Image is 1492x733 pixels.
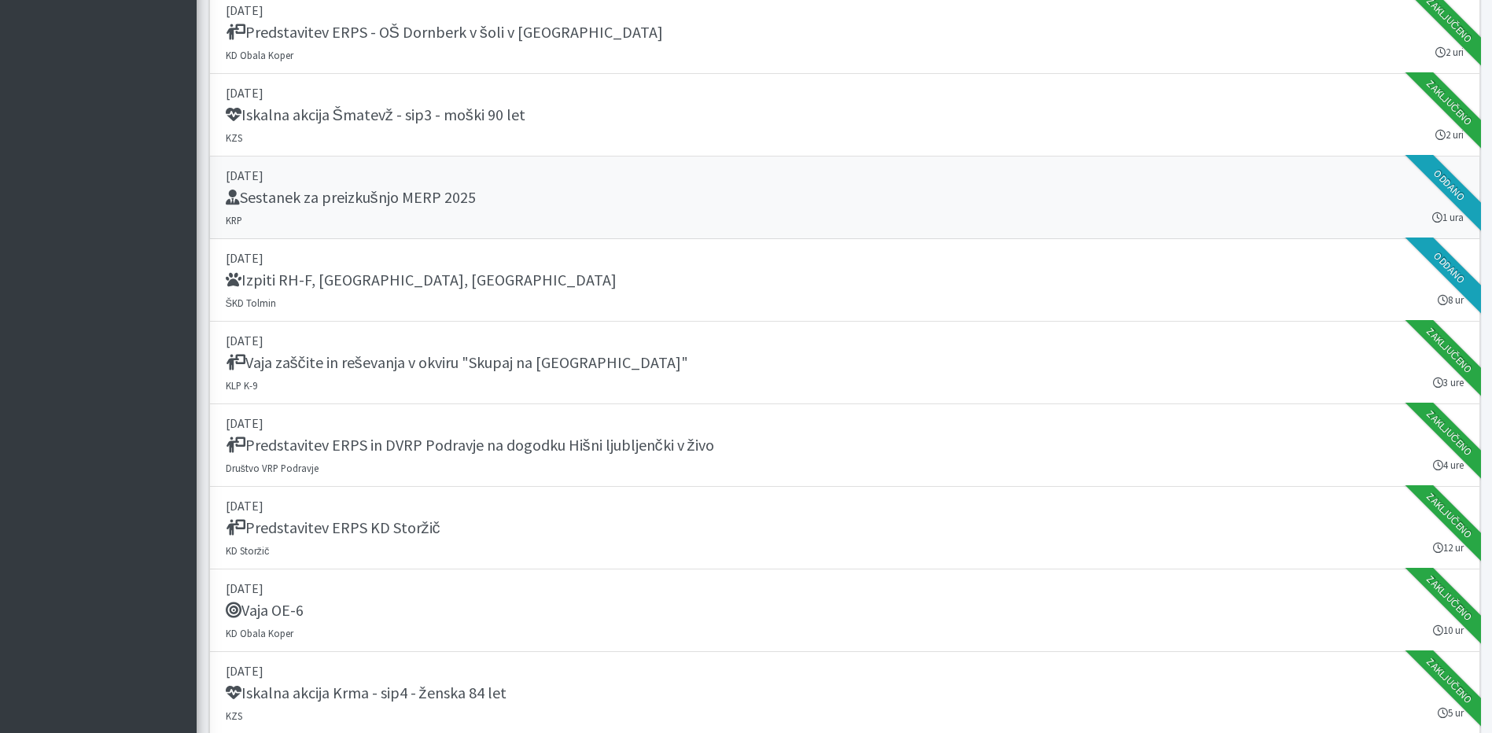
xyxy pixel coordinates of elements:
h5: Sestanek za preizkušnjo MERP 2025 [226,188,476,207]
h5: Vaja zaščite in reševanja v okviru "Skupaj na [GEOGRAPHIC_DATA]" [226,353,688,372]
h5: Vaja OE-6 [226,601,304,620]
small: Društvo VRP Podravje [226,462,319,474]
small: ŠKD Tolmin [226,297,277,309]
h5: Predstavitev ERPS KD Storžič [226,518,440,537]
p: [DATE] [226,661,1464,680]
a: [DATE] Izpiti RH-F, [GEOGRAPHIC_DATA], [GEOGRAPHIC_DATA] ŠKD Tolmin 8 ur Oddano [209,239,1480,322]
a: [DATE] Iskalna akcija Šmatevž - sip3 - moški 90 let KZS 2 uri Zaključeno [209,74,1480,157]
small: KZS [226,709,242,722]
a: [DATE] Predstavitev ERPS KD Storžič KD Storžič 12 ur Zaključeno [209,487,1480,569]
h5: Predstavitev ERPS - OŠ Dornberk v šoli v [GEOGRAPHIC_DATA] [226,23,663,42]
p: [DATE] [226,414,1464,433]
p: [DATE] [226,1,1464,20]
small: KRP [226,214,242,227]
a: [DATE] Vaja OE-6 KD Obala Koper 10 ur Zaključeno [209,569,1480,652]
a: [DATE] Predstavitev ERPS in DVRP Podravje na dogodku Hišni ljubljenčki v živo Društvo VRP Podravj... [209,404,1480,487]
p: [DATE] [226,166,1464,185]
h5: Predstavitev ERPS in DVRP Podravje na dogodku Hišni ljubljenčki v živo [226,436,714,455]
p: [DATE] [226,83,1464,102]
a: [DATE] Vaja zaščite in reševanja v okviru "Skupaj na [GEOGRAPHIC_DATA]" KLP K-9 3 ure Zaključeno [209,322,1480,404]
p: [DATE] [226,249,1464,267]
small: KZS [226,131,242,144]
p: [DATE] [226,331,1464,350]
small: KD Storžič [226,544,270,557]
small: KD Obala Koper [226,627,293,639]
p: [DATE] [226,579,1464,598]
h5: Iskalna akcija Šmatevž - sip3 - moški 90 let [226,105,525,124]
small: KD Obala Koper [226,49,293,61]
p: [DATE] [226,496,1464,515]
small: KLP K-9 [226,379,257,392]
h5: Izpiti RH-F, [GEOGRAPHIC_DATA], [GEOGRAPHIC_DATA] [226,271,617,289]
a: [DATE] Sestanek za preizkušnjo MERP 2025 KRP 1 ura Oddano [209,157,1480,239]
h5: Iskalna akcija Krma - sip4 - ženska 84 let [226,683,507,702]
